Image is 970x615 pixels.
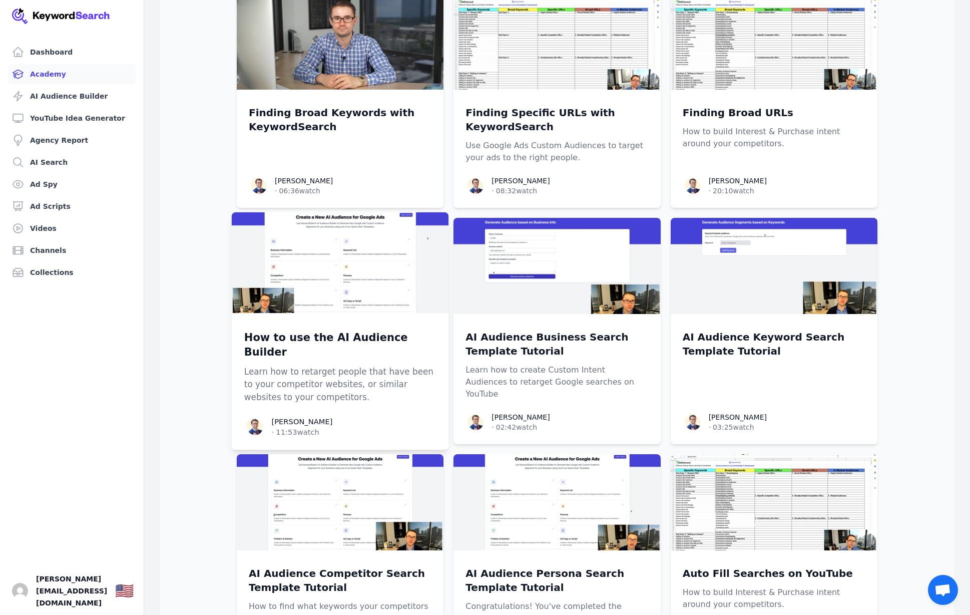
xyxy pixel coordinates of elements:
[249,566,431,594] p: AI Audience Competitor Search Template Tutorial
[276,427,319,437] span: 11:53 watch
[465,106,648,164] a: Finding Specific URLs with KeywordSearchUse Google Ads Custom Audiences to target your ads to the...
[496,422,537,432] span: 02:42 watch
[115,582,134,600] div: 🇺🇸
[465,330,648,400] a: AI Audience Business Search Template TutorialLearn how to create Custom Intent Audiences to retar...
[465,330,648,358] p: AI Audience Business Search Template Tutorial
[492,186,494,196] span: ·
[683,586,865,610] p: How to build Interest & Purchase intent around your competitors.
[8,262,136,282] a: Collections
[492,422,494,432] span: ·
[36,573,107,609] span: [PERSON_NAME][EMAIL_ADDRESS][DOMAIN_NAME]
[8,218,136,238] a: Videos
[683,126,865,150] p: How to build Interest & Purchase intent around your competitors.
[683,566,865,610] a: Auto Fill Searches on YouTubeHow to build Interest & Purchase intent around your competitors.
[465,364,648,400] p: Learn how to create Custom Intent Audiences to retarget Google searches on YouTube
[683,106,865,150] a: Finding Broad URLsHow to build Interest & Purchase intent around your competitors.
[709,422,711,432] span: ·
[8,86,136,106] a: AI Audience Builder
[8,42,136,62] a: Dashboard
[492,413,550,421] a: [PERSON_NAME]
[496,186,537,196] span: 08:32 watch
[12,583,28,599] button: Open user button
[249,106,431,134] a: Finding Broad Keywords with KeywordSearch
[244,330,436,404] a: How to use the AI Audience BuilderLearn how to retarget people that have been to your competitor ...
[8,152,136,172] a: AI Search
[709,413,767,421] a: [PERSON_NAME]
[709,177,767,185] a: [PERSON_NAME]
[275,186,277,196] span: ·
[8,174,136,194] a: Ad Spy
[244,330,436,360] p: How to use the AI Audience Builder
[465,140,648,164] p: Use Google Ads Custom Audiences to target your ads to the right people.
[8,64,136,84] a: Academy
[244,366,436,404] p: Learn how to retarget people that have been to your competitor websites, or similar websites to y...
[713,186,754,196] span: 20:10 watch
[279,186,320,196] span: 06:36 watch
[271,417,332,426] a: [PERSON_NAME]
[8,130,136,150] a: Agency Report
[928,575,958,605] a: Open chat
[115,581,134,601] button: 🇺🇸
[8,196,136,216] a: Ad Scripts
[492,177,550,185] a: [PERSON_NAME]
[683,330,865,358] a: AI Audience Keyword Search Template Tutorial
[683,566,865,580] p: Auto Fill Searches on YouTube
[709,186,711,196] span: ·
[271,427,274,437] span: ·
[465,106,648,134] p: Finding Specific URLs with KeywordSearch
[683,106,865,120] p: Finding Broad URLs
[12,8,110,24] img: Your Company
[275,177,333,185] a: [PERSON_NAME]
[713,422,754,432] span: 03:25 watch
[8,108,136,128] a: YouTube Idea Generator
[465,566,648,594] p: AI Audience Persona Search Template Tutorial
[8,240,136,260] a: Channels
